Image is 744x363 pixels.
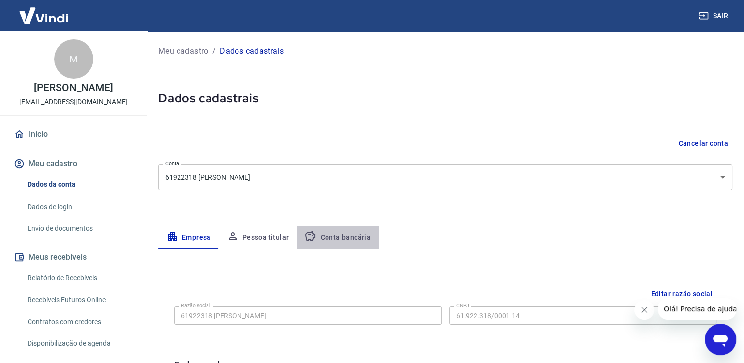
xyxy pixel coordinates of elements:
button: Pessoa titular [219,226,297,249]
p: [PERSON_NAME] [34,83,113,93]
button: Conta bancária [297,226,379,249]
button: Empresa [158,226,219,249]
div: 61922318 [PERSON_NAME] [158,164,732,190]
a: Dados da conta [24,175,135,195]
a: Dados de login [24,197,135,217]
label: Conta [165,160,179,167]
button: Meus recebíveis [12,246,135,268]
iframe: Fechar mensagem [634,300,654,320]
h5: Dados cadastrais [158,91,732,106]
p: Dados cadastrais [220,45,284,57]
a: Recebíveis Futuros Online [24,290,135,310]
a: Início [12,123,135,145]
a: Disponibilização de agenda [24,333,135,354]
a: Meu cadastro [158,45,208,57]
button: Sair [697,7,732,25]
div: M [54,39,93,79]
a: Envio de documentos [24,218,135,239]
p: / [212,45,216,57]
button: Meu cadastro [12,153,135,175]
button: Editar razão social [647,285,716,303]
a: Contratos com credores [24,312,135,332]
label: CNPJ [456,302,469,309]
span: Olá! Precisa de ajuda? [6,7,83,15]
iframe: Botão para abrir a janela de mensagens [705,324,736,355]
a: Relatório de Recebíveis [24,268,135,288]
label: Razão social [181,302,210,309]
button: Cancelar conta [674,134,732,152]
img: Vindi [12,0,76,30]
p: [EMAIL_ADDRESS][DOMAIN_NAME] [19,97,128,107]
iframe: Mensagem da empresa [658,298,736,320]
